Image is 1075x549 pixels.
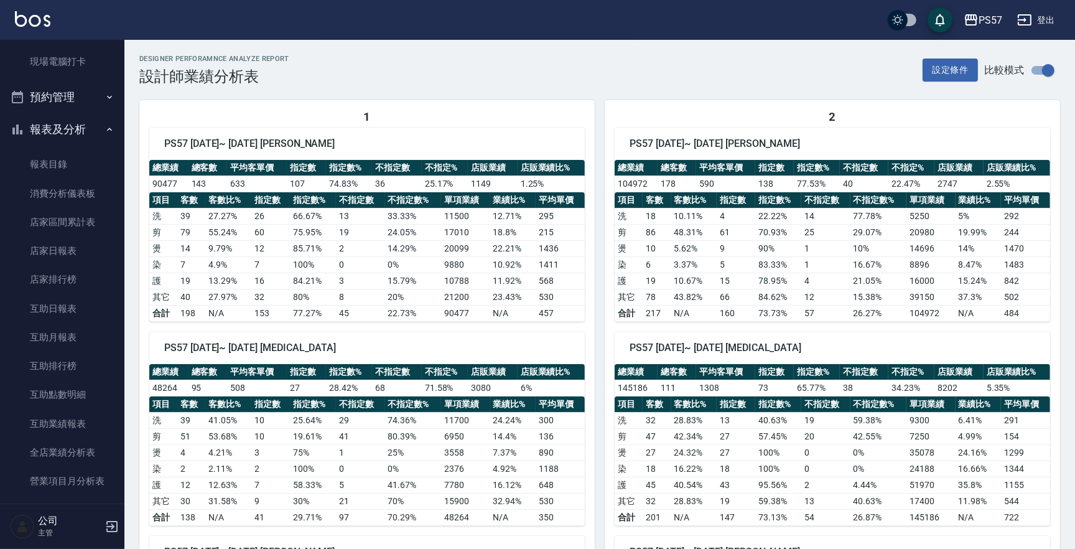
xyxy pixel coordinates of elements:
td: 5 % [956,209,1002,225]
th: 業績比% [956,396,1002,413]
td: 1 [801,257,850,273]
td: 15.38 % [850,289,906,306]
td: 7 [177,257,205,273]
td: 3 [336,273,385,289]
td: 530 [536,289,585,306]
td: 25.17 % [422,176,468,192]
td: 14.29 % [385,241,441,257]
th: 平均單價 [1001,192,1050,209]
td: 19 [336,225,385,241]
table: a dense table [615,160,1050,192]
td: 65.77 % [794,380,840,396]
td: 85.71 % [290,241,336,257]
td: 73.73% [755,306,801,322]
th: 不指定數 [336,396,385,413]
td: 26.27% [850,306,906,322]
td: 13.29 % [206,273,252,289]
th: 客數比% [671,396,717,413]
td: 45 [336,306,385,322]
th: 不指定數% [385,396,441,413]
td: 215 [536,225,585,241]
p: 主管 [38,527,101,538]
td: 5.35 % [984,380,1050,396]
th: 不指定% [422,364,468,380]
td: 14 % [956,241,1002,257]
td: 198 [177,306,205,322]
td: 27.97 % [206,289,252,306]
td: 27.27 % [206,209,252,225]
h2: Designer Perforamnce Analyze Report [139,55,289,63]
td: 40 [177,289,205,306]
table: a dense table [149,396,585,526]
td: 39 [177,413,205,429]
td: 71.58 % [422,380,468,396]
td: 95 [188,380,228,396]
td: 5.62 % [671,241,717,257]
td: 90477 [441,306,490,322]
td: 5 [717,257,755,273]
td: 74.83 % [326,176,373,192]
th: 不指定% [888,160,934,176]
td: 145186 [615,380,658,396]
td: 8896 [906,257,956,273]
td: 洗 [149,209,177,225]
td: 39150 [906,289,956,306]
td: 2.55 % [984,176,1050,192]
th: 店販業績比% [518,160,585,176]
td: 0 [336,257,385,273]
th: 指定數% [326,364,373,380]
th: 指定數% [290,396,336,413]
td: 合計 [615,306,643,322]
th: 指定數 [287,160,326,176]
td: 24.05 % [385,225,441,241]
td: 217 [643,306,671,322]
td: 244 [1001,225,1050,241]
th: 項目 [149,396,177,413]
td: 22.21 % [490,241,536,257]
td: 84.62 % [755,289,801,306]
td: 3080 [468,380,517,396]
td: 10.67 % [671,273,717,289]
th: 總業績 [615,160,658,176]
th: 業績比% [956,192,1002,209]
th: 店販業績 [468,160,517,176]
td: 29 [336,413,385,429]
th: 總業績 [615,364,658,380]
span: PS57 [DATE]~ [DATE] [PERSON_NAME] [630,138,1035,150]
th: 客數 [643,192,671,209]
td: 0 % [385,257,441,273]
td: 9 [717,241,755,257]
td: 1411 [536,257,585,273]
td: 護 [615,273,643,289]
a: 現場電腦打卡 [5,47,119,76]
td: 護 [149,273,177,289]
td: 25 [801,225,850,241]
th: 店販業績比% [984,160,1050,176]
p: 比較模式 [984,63,1024,77]
th: 不指定% [888,364,934,380]
th: 客數 [177,396,205,413]
td: 100 % [290,257,336,273]
td: 其它 [615,289,643,306]
th: 業績比% [490,396,536,413]
td: 143 [188,176,228,192]
td: 138 [755,176,794,192]
td: 15.24 % [956,273,1002,289]
td: 502 [1001,289,1050,306]
th: 指定數 [251,396,290,413]
th: 店販業績 [468,364,517,380]
th: 項目 [615,192,643,209]
th: 平均客單價 [696,364,755,380]
td: 染 [615,257,643,273]
td: 6 % [518,380,585,396]
a: 店家排行榜 [5,265,119,294]
td: 90477 [149,176,188,192]
th: 不指定數 [840,160,889,176]
td: 77.53 % [794,176,840,192]
td: 568 [536,273,585,289]
th: 平均單價 [536,192,585,209]
button: PS57 [959,7,1007,33]
td: 7 [251,257,290,273]
th: 不指定數 [840,364,889,380]
a: 營業項目月分析表 [5,467,119,495]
